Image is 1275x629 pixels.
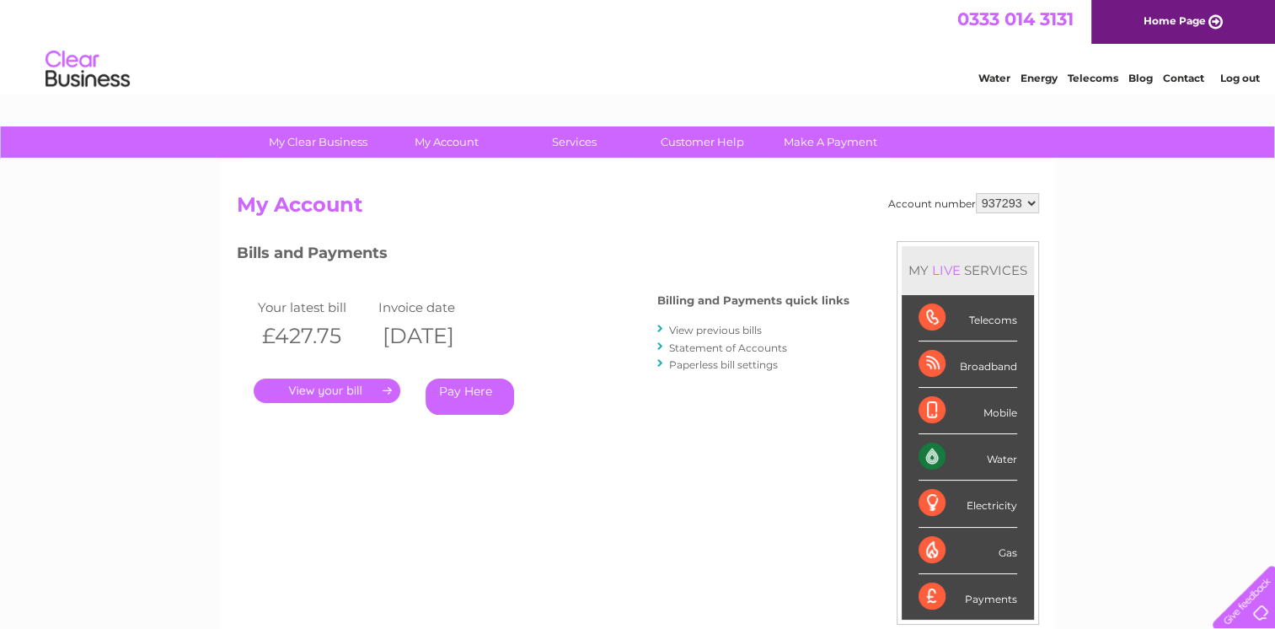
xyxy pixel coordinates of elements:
[919,295,1017,341] div: Telecoms
[240,9,1037,82] div: Clear Business is a trading name of Verastar Limited (registered in [GEOGRAPHIC_DATA] No. 3667643...
[249,126,388,158] a: My Clear Business
[978,72,1010,84] a: Water
[919,528,1017,574] div: Gas
[888,193,1039,213] div: Account number
[374,319,496,353] th: [DATE]
[505,126,644,158] a: Services
[919,574,1017,620] div: Payments
[237,193,1039,225] h2: My Account
[633,126,772,158] a: Customer Help
[1219,72,1259,84] a: Log out
[1163,72,1204,84] a: Contact
[377,126,516,158] a: My Account
[1128,72,1153,84] a: Blog
[761,126,900,158] a: Make A Payment
[929,262,964,278] div: LIVE
[669,341,787,354] a: Statement of Accounts
[657,294,849,307] h4: Billing and Payments quick links
[254,319,375,353] th: £427.75
[45,44,131,95] img: logo.png
[669,324,762,336] a: View previous bills
[919,434,1017,481] div: Water
[374,296,496,319] td: Invoice date
[902,246,1034,294] div: MY SERVICES
[426,379,514,415] a: Pay Here
[919,388,1017,434] div: Mobile
[1021,72,1058,84] a: Energy
[1068,72,1118,84] a: Telecoms
[919,341,1017,388] div: Broadband
[669,358,778,371] a: Paperless bill settings
[957,8,1074,30] a: 0333 014 3131
[919,481,1017,527] div: Electricity
[237,241,849,271] h3: Bills and Payments
[254,379,400,403] a: .
[254,296,375,319] td: Your latest bill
